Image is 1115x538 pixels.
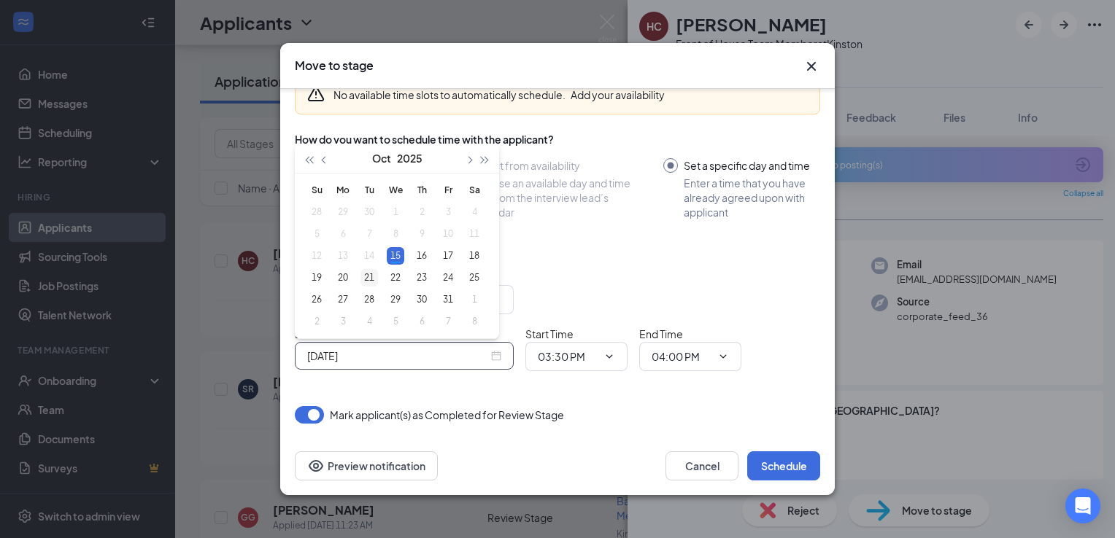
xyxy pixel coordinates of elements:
[747,451,820,480] button: Schedule
[387,269,404,286] div: 22
[295,58,374,74] h3: Move to stage
[435,245,461,267] td: 2025-10-17
[382,311,409,332] td: 2025-11-05
[652,348,711,364] input: End time
[461,311,487,332] td: 2025-11-08
[304,179,330,201] th: Su
[409,311,435,332] td: 2025-11-06
[382,289,409,311] td: 2025-10-29
[461,289,487,311] td: 2025-11-01
[308,313,325,330] div: 2
[372,144,391,173] button: Oct
[307,348,488,364] input: Oct 15, 2025
[439,269,457,286] div: 24
[330,406,564,424] span: Mark applicant(s) as Completed for Review Stage
[382,179,409,201] th: We
[382,267,409,289] td: 2025-10-22
[307,457,325,475] svg: Eye
[413,269,431,286] div: 23
[665,451,738,480] button: Cancel
[330,179,356,201] th: Mo
[409,289,435,311] td: 2025-10-30
[304,289,330,311] td: 2025-10-26
[435,179,461,201] th: Fr
[439,291,457,308] div: 31
[295,132,820,147] div: How do you want to schedule time with the applicant?
[356,179,382,201] th: Tu
[439,247,457,265] div: 17
[334,313,352,330] div: 3
[409,179,435,201] th: Th
[334,269,352,286] div: 20
[803,58,820,75] svg: Cross
[308,291,325,308] div: 26
[330,311,356,332] td: 2025-11-03
[356,289,382,311] td: 2025-10-28
[571,87,665,102] button: Add your availability
[295,451,438,480] button: Preview notificationEye
[356,311,382,332] td: 2025-11-04
[397,144,423,173] button: 2025
[466,291,483,308] div: 1
[304,267,330,289] td: 2025-10-19
[461,267,487,289] td: 2025-10-25
[461,245,487,267] td: 2025-10-18
[360,313,378,330] div: 4
[387,247,404,265] div: 15
[435,311,461,332] td: 2025-11-07
[387,291,404,308] div: 29
[466,247,483,265] div: 18
[439,313,457,330] div: 7
[360,269,378,286] div: 21
[333,87,665,102] div: No available time slots to automatically schedule.
[382,245,409,267] td: 2025-10-15
[307,85,325,103] svg: Warning
[717,351,729,362] svg: ChevronDown
[639,327,683,340] span: End Time
[538,348,598,364] input: Start time
[466,269,483,286] div: 25
[435,267,461,289] td: 2025-10-24
[304,311,330,332] td: 2025-11-02
[413,313,431,330] div: 6
[525,327,574,340] span: Start Time
[409,245,435,267] td: 2025-10-16
[334,291,352,308] div: 27
[603,351,615,362] svg: ChevronDown
[308,269,325,286] div: 19
[360,291,378,308] div: 28
[461,179,487,201] th: Sa
[330,267,356,289] td: 2025-10-20
[356,267,382,289] td: 2025-10-21
[1065,488,1100,523] div: Open Intercom Messenger
[803,58,820,75] button: Close
[330,289,356,311] td: 2025-10-27
[409,267,435,289] td: 2025-10-23
[466,313,483,330] div: 8
[387,313,404,330] div: 5
[435,289,461,311] td: 2025-10-31
[413,291,431,308] div: 30
[413,247,431,265] div: 16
